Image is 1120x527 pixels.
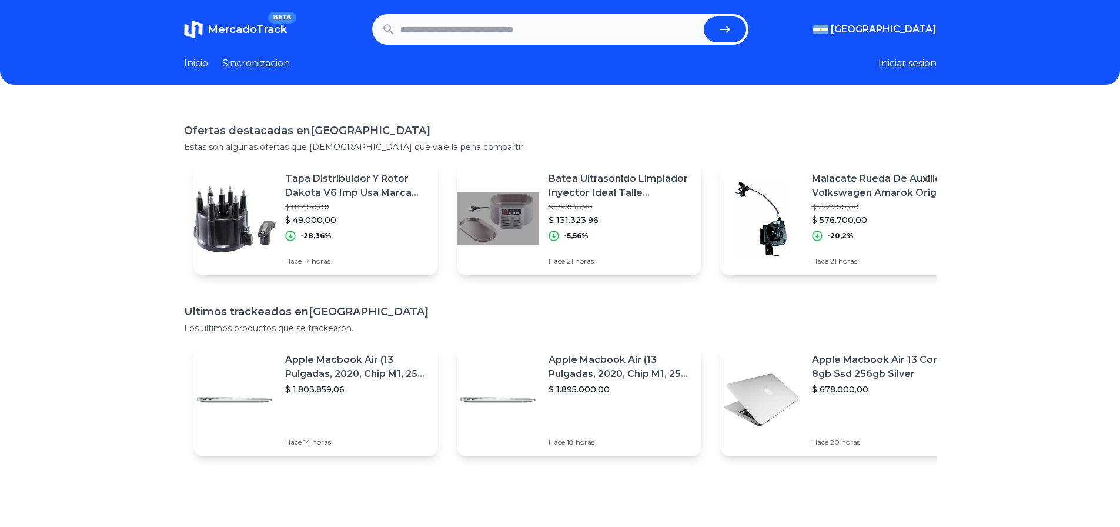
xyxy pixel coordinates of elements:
[193,343,438,456] a: Featured imageApple Macbook Air (13 Pulgadas, 2020, Chip M1, 256 Gb De Ssd, 8 Gb De Ram) - Plata$...
[549,438,692,447] p: Hace 18 horas
[878,56,937,71] button: Iniciar sesion
[813,25,828,34] img: Argentina
[831,22,937,36] span: [GEOGRAPHIC_DATA]
[184,122,937,139] h1: Ofertas destacadas en [GEOGRAPHIC_DATA]
[812,214,955,226] p: $ 576.700,00
[193,178,276,260] img: Featured image
[184,20,287,39] a: MercadoTrackBETA
[812,383,955,395] p: $ 678.000,00
[720,162,965,275] a: Featured imageMalacate Rueda De Auxilio Volkswagen Amarok Original$ 722.700,00$ 576.700,00-20,2%H...
[457,359,539,441] img: Featured image
[457,178,539,260] img: Featured image
[184,20,203,39] img: MercadoTrack
[193,359,276,441] img: Featured image
[208,23,287,36] span: MercadoTrack
[184,56,208,71] a: Inicio
[813,22,937,36] button: [GEOGRAPHIC_DATA]
[285,438,429,447] p: Hace 14 horas
[812,202,955,212] p: $ 722.700,00
[457,343,701,456] a: Featured imageApple Macbook Air (13 Pulgadas, 2020, Chip M1, 256 Gb De Ssd, 8 Gb De Ram) - Plata$...
[285,214,429,226] p: $ 49.000,00
[549,256,692,266] p: Hace 21 horas
[222,56,290,71] a: Sincronizacion
[285,256,429,266] p: Hace 17 horas
[549,353,692,381] p: Apple Macbook Air (13 Pulgadas, 2020, Chip M1, 256 Gb De Ssd, 8 Gb De Ram) - Plata
[564,231,589,241] p: -5,56%
[285,172,429,200] p: Tapa Distribuidor Y Rotor Dakota V6 Imp Usa Marca Napa
[812,353,955,381] p: Apple Macbook Air 13 Core I5 8gb Ssd 256gb Silver
[300,231,332,241] p: -28,36%
[827,231,854,241] p: -20,2%
[549,383,692,395] p: $ 1.895.000,00
[285,202,429,212] p: $ 68.400,00
[812,438,955,447] p: Hace 20 horas
[184,303,937,320] h1: Ultimos trackeados en [GEOGRAPHIC_DATA]
[812,172,955,200] p: Malacate Rueda De Auxilio Volkswagen Amarok Original
[457,162,701,275] a: Featured imageBatea Ultrasonido Limpiador Inyector Ideal Talle Mecanico Cu$ 139.048,90$ 131.323,9...
[720,359,803,441] img: Featured image
[720,178,803,260] img: Featured image
[549,214,692,226] p: $ 131.323,96
[720,343,965,456] a: Featured imageApple Macbook Air 13 Core I5 8gb Ssd 256gb Silver$ 678.000,00Hace 20 horas
[549,172,692,200] p: Batea Ultrasonido Limpiador Inyector Ideal Talle Mecanico Cu
[184,141,937,153] p: Estas son algunas ofertas que [DEMOGRAPHIC_DATA] que vale la pena compartir.
[285,383,429,395] p: $ 1.803.859,06
[549,202,692,212] p: $ 139.048,90
[812,256,955,266] p: Hace 21 horas
[184,322,937,334] p: Los ultimos productos que se trackearon.
[285,353,429,381] p: Apple Macbook Air (13 Pulgadas, 2020, Chip M1, 256 Gb De Ssd, 8 Gb De Ram) - Plata
[193,162,438,275] a: Featured imageTapa Distribuidor Y Rotor Dakota V6 Imp Usa Marca Napa$ 68.400,00$ 49.000,00-28,36%...
[268,12,296,24] span: BETA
